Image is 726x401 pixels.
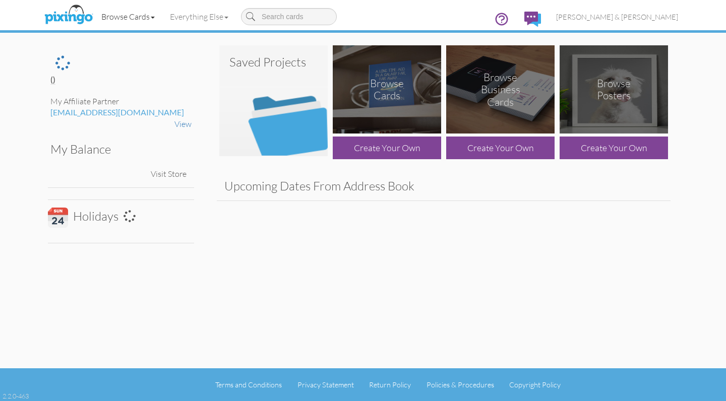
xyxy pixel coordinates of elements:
img: browse-cards.png [333,45,441,133]
a: [PERSON_NAME] & [PERSON_NAME] [549,4,686,30]
div: My Affiliate Partner [50,96,192,107]
h3: Holidays [48,208,187,228]
a: Terms and Conditions [215,380,282,389]
div: Browse Posters [587,77,641,102]
a: Browse Cards [94,4,162,29]
input: Search cards [241,8,337,25]
a: Everything Else [162,4,236,29]
h3: My Balance [50,143,184,156]
img: pixingo logo [42,3,95,28]
a: View [174,119,192,129]
div: Browse Business Cards [473,71,528,108]
img: browse-posters.png [560,45,668,133]
h3: Saved Projects [229,55,318,69]
img: browse-business-cards.png [446,45,555,133]
a: Copyright Policy [509,380,561,389]
div: 2.2.0-463 [3,391,29,400]
a: () [50,75,55,85]
div: Create Your Own [446,137,555,159]
a: Return Policy [369,380,411,389]
img: comments.svg [524,12,541,27]
img: saved-projects2.png [219,45,328,156]
span: [PERSON_NAME] & [PERSON_NAME] [556,13,678,21]
div: Create Your Own [333,137,441,159]
div: Create Your Own [560,137,668,159]
h3: Upcoming Dates From Address Book [224,179,663,192]
span: () [50,75,55,84]
div: Visit Store [146,163,192,185]
div: [EMAIL_ADDRESS][DOMAIN_NAME] [50,107,192,118]
div: Browse Cards [360,77,414,102]
a: Policies & Procedures [427,380,494,389]
img: calendar.svg [48,208,68,228]
a: Privacy Statement [297,380,354,389]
